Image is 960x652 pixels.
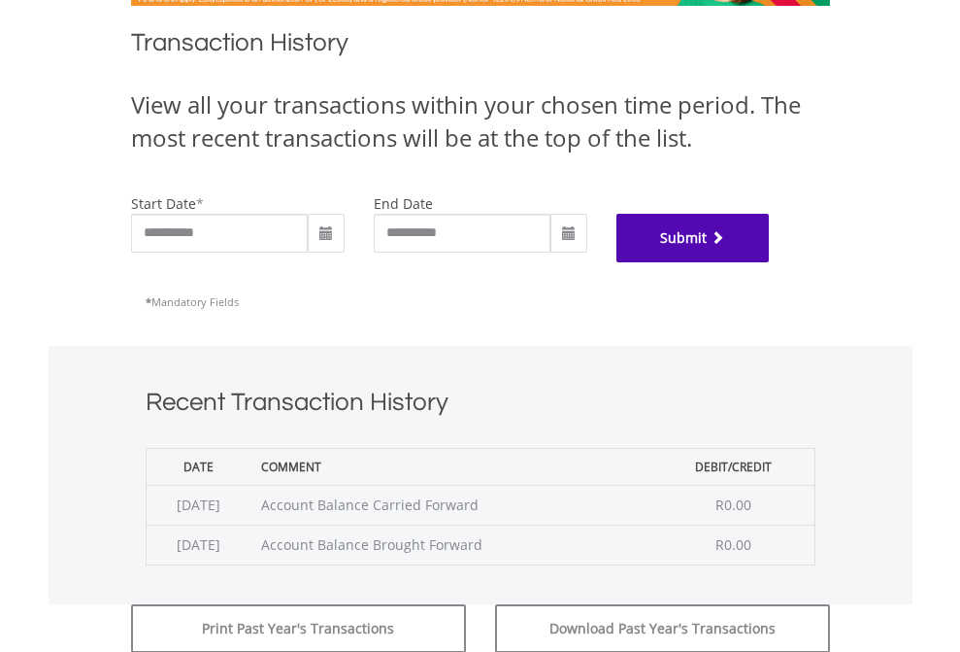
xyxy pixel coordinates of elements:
[146,448,251,485] th: Date
[131,194,196,213] label: start date
[146,525,251,565] td: [DATE]
[374,194,433,213] label: end date
[251,525,653,565] td: Account Balance Brought Forward
[653,448,814,485] th: Debit/Credit
[146,485,251,525] td: [DATE]
[715,496,751,514] span: R0.00
[616,214,770,262] button: Submit
[131,88,830,155] div: View all your transactions within your chosen time period. The most recent transactions will be a...
[146,385,815,429] h1: Recent Transaction History
[131,25,830,69] h1: Transaction History
[715,535,751,554] span: R0.00
[251,485,653,525] td: Account Balance Carried Forward
[251,448,653,485] th: Comment
[146,294,239,309] span: Mandatory Fields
